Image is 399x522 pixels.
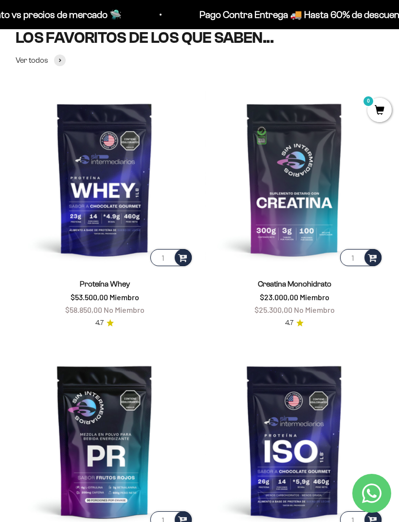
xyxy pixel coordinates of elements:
[16,29,273,46] split-lines: LOS FAVORITOS DE LOS QUE SABEN...
[285,318,293,328] span: 4.7
[16,90,194,268] img: Proteína Whey
[104,305,145,314] span: No Miembro
[95,318,114,328] a: 4.74.7 de 5.0 estrellas
[205,90,383,268] img: Creatina Monohidrato
[258,280,331,288] a: Creatina Monohidrato
[109,292,139,302] span: Miembro
[367,106,392,116] a: 0
[16,54,48,67] span: Ver todos
[71,292,108,302] span: $53.500,00
[260,292,298,302] span: $23.000,00
[300,292,329,302] span: Miembro
[16,54,66,67] a: Ver todos
[95,318,104,328] span: 4.7
[294,305,335,314] span: No Miembro
[363,95,374,107] mark: 0
[285,318,304,328] a: 4.74.7 de 5.0 estrellas
[65,305,102,314] span: $58.850,00
[80,280,130,288] a: Proteína Whey
[254,305,292,314] span: $25.300,00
